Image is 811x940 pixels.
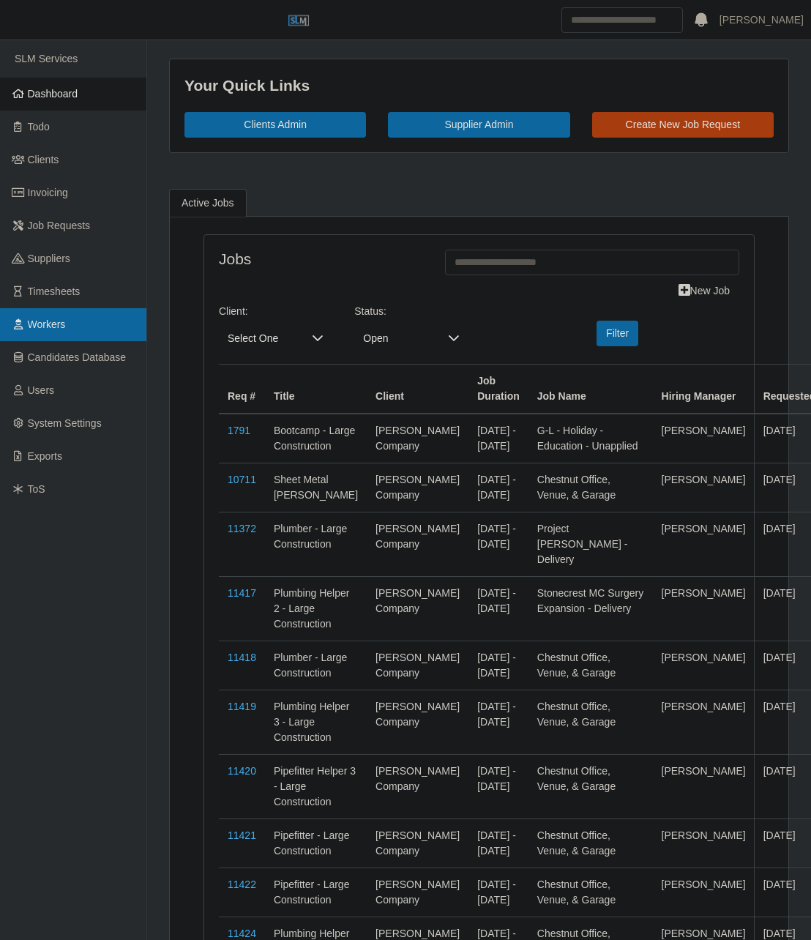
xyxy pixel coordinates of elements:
label: Status: [354,304,386,319]
th: Title [265,364,367,414]
td: Plumber - Large Construction [265,641,367,690]
td: Project [PERSON_NAME] - Delivery [528,512,653,576]
th: Hiring Manager [653,364,755,414]
a: 11422 [228,879,256,890]
th: Job Duration [468,364,528,414]
div: Your Quick Links [184,74,774,97]
a: 11372 [228,523,256,534]
td: [PERSON_NAME] [653,576,755,641]
td: Sheet Metal [PERSON_NAME] [265,463,367,512]
td: [DATE] - [DATE] [468,512,528,576]
span: Dashboard [28,88,78,100]
span: Exports [28,450,62,462]
a: 11419 [228,701,256,712]
td: Chestnut Office, Venue, & Garage [528,818,653,868]
a: Clients Admin [184,112,366,138]
td: [PERSON_NAME] [653,868,755,917]
td: [DATE] - [DATE] [468,754,528,818]
a: New Job [669,278,739,304]
td: [PERSON_NAME] Company [367,754,468,818]
td: [DATE] - [DATE] [468,690,528,754]
td: [PERSON_NAME] Company [367,868,468,917]
a: 11417 [228,587,256,599]
td: [PERSON_NAME] Company [367,576,468,641]
td: [PERSON_NAME] [653,754,755,818]
span: SLM Services [15,53,78,64]
td: [PERSON_NAME] [653,512,755,576]
td: [PERSON_NAME] Company [367,512,468,576]
td: Chestnut Office, Venue, & Garage [528,463,653,512]
img: SLM Logo [288,10,310,31]
td: Chestnut Office, Venue, & Garage [528,754,653,818]
input: Search [561,7,683,33]
a: Active Jobs [169,189,247,217]
td: G-L - Holiday - Education - Unapplied [528,414,653,463]
td: Chestnut Office, Venue, & Garage [528,690,653,754]
td: [DATE] - [DATE] [468,868,528,917]
td: Plumbing Helper 2 - Large Construction [265,576,367,641]
td: [PERSON_NAME] Company [367,818,468,868]
a: 1791 [228,425,250,436]
td: [PERSON_NAME] [653,818,755,868]
span: Open [354,325,438,352]
h4: Jobs [219,250,423,268]
th: Client [367,364,468,414]
td: [PERSON_NAME] Company [367,641,468,690]
a: [PERSON_NAME] [720,12,804,28]
td: [DATE] - [DATE] [468,463,528,512]
td: [PERSON_NAME] Company [367,463,468,512]
span: Timesheets [28,286,81,297]
span: Users [28,384,55,396]
td: Chestnut Office, Venue, & Garage [528,641,653,690]
span: Job Requests [28,220,91,231]
a: Supplier Admin [388,112,569,138]
a: 11421 [228,829,256,841]
span: ToS [28,483,45,495]
td: Pipefitter - Large Construction [265,868,367,917]
td: Plumbing Helper 3 - Large Construction [265,690,367,754]
span: Suppliers [28,253,70,264]
a: 11418 [228,652,256,663]
td: [DATE] - [DATE] [468,818,528,868]
td: [PERSON_NAME] [653,690,755,754]
button: Filter [597,321,638,346]
td: Stonecrest MC Surgery Expansion - Delivery [528,576,653,641]
a: 11424 [228,928,256,939]
span: Candidates Database [28,351,127,363]
td: [DATE] - [DATE] [468,576,528,641]
label: Client: [219,304,248,319]
td: Pipefitter - Large Construction [265,818,367,868]
td: [PERSON_NAME] Company [367,414,468,463]
span: Todo [28,121,50,133]
td: [PERSON_NAME] [653,463,755,512]
td: Chestnut Office, Venue, & Garage [528,868,653,917]
td: Pipefitter Helper 3 - Large Construction [265,754,367,818]
td: Bootcamp - Large Construction [265,414,367,463]
td: Plumber - Large Construction [265,512,367,576]
td: [PERSON_NAME] Company [367,690,468,754]
span: System Settings [28,417,102,429]
th: Job Name [528,364,653,414]
a: 11420 [228,765,256,777]
td: [PERSON_NAME] [653,641,755,690]
span: Select One [219,325,303,352]
span: Clients [28,154,59,165]
a: 10711 [228,474,256,485]
span: Invoicing [28,187,68,198]
td: [DATE] - [DATE] [468,414,528,463]
td: [PERSON_NAME] [653,414,755,463]
span: Workers [28,318,66,330]
th: Req # [219,364,265,414]
a: Create New Job Request [592,112,774,138]
td: [DATE] - [DATE] [468,641,528,690]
